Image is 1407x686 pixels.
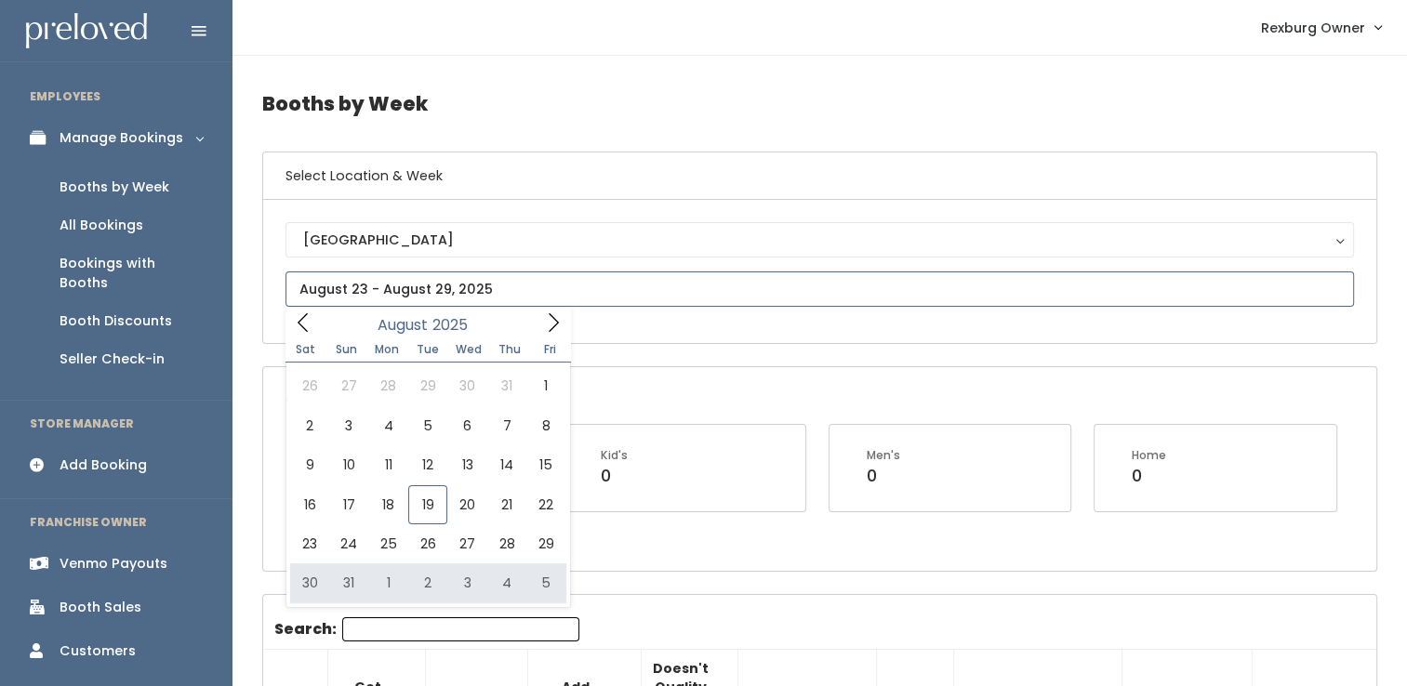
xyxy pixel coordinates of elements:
span: August 29, 2025 [526,524,565,563]
span: August 17, 2025 [329,485,368,524]
a: Rexburg Owner [1242,7,1400,47]
span: July 31, 2025 [487,366,526,405]
span: July 29, 2025 [408,366,447,405]
span: September 3, 2025 [447,563,486,602]
img: preloved logo [26,13,147,49]
div: Venmo Payouts [60,554,167,574]
span: August 5, 2025 [408,406,447,445]
div: Booth Sales [60,598,141,617]
button: [GEOGRAPHIC_DATA] [285,222,1354,257]
span: August 28, 2025 [487,524,526,563]
span: August 21, 2025 [487,485,526,524]
div: Kid's [601,447,628,464]
input: Year [428,313,484,336]
div: 0 [1132,464,1166,488]
span: Sat [285,344,326,355]
span: August 25, 2025 [369,524,408,563]
span: September 4, 2025 [487,563,526,602]
span: August 12, 2025 [408,445,447,484]
span: August 31, 2025 [329,563,368,602]
span: August 19, 2025 [408,485,447,524]
span: September 1, 2025 [369,563,408,602]
span: August 4, 2025 [369,406,408,445]
span: July 30, 2025 [447,366,486,405]
div: Add Booking [60,455,147,475]
div: Booths by Week [60,178,169,197]
span: August 20, 2025 [447,485,486,524]
span: Mon [366,344,407,355]
input: Search: [342,617,579,641]
span: August 15, 2025 [526,445,565,484]
label: Search: [274,617,579,641]
span: August 13, 2025 [447,445,486,484]
span: August 27, 2025 [447,524,486,563]
span: August 9, 2025 [290,445,329,484]
span: August 10, 2025 [329,445,368,484]
div: Manage Bookings [60,128,183,148]
span: Fri [530,344,571,355]
h4: Booths by Week [262,78,1377,129]
span: August [378,318,428,333]
span: Sun [326,344,367,355]
span: August 16, 2025 [290,485,329,524]
div: Bookings with Booths [60,254,203,293]
div: Seller Check-in [60,350,165,369]
span: September 2, 2025 [408,563,447,602]
div: Home [1132,447,1166,464]
span: August 6, 2025 [447,406,486,445]
span: July 27, 2025 [329,366,368,405]
span: July 28, 2025 [369,366,408,405]
div: Customers [60,641,136,661]
h6: Select Location & Week [263,152,1376,200]
div: Men's [867,447,900,464]
span: August 11, 2025 [369,445,408,484]
span: September 5, 2025 [526,563,565,602]
span: Wed [448,344,489,355]
div: 0 [867,464,900,488]
div: All Bookings [60,216,143,235]
span: August 8, 2025 [526,406,565,445]
span: August 30, 2025 [290,563,329,602]
div: Booth Discounts [60,311,172,331]
span: August 22, 2025 [526,485,565,524]
span: August 3, 2025 [329,406,368,445]
span: Tue [407,344,448,355]
span: August 24, 2025 [329,524,368,563]
span: August 23, 2025 [290,524,329,563]
span: August 7, 2025 [487,406,526,445]
span: Rexburg Owner [1261,18,1365,38]
span: July 26, 2025 [290,366,329,405]
input: August 23 - August 29, 2025 [285,271,1354,307]
span: Thu [489,344,530,355]
span: August 26, 2025 [408,524,447,563]
span: August 2, 2025 [290,406,329,445]
span: August 14, 2025 [487,445,526,484]
div: [GEOGRAPHIC_DATA] [303,230,1336,250]
span: August 18, 2025 [369,485,408,524]
span: August 1, 2025 [526,366,565,405]
div: 0 [601,464,628,488]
